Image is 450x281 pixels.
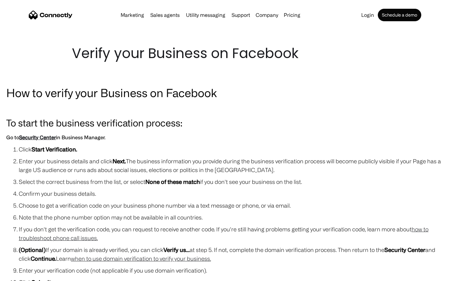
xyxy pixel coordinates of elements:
strong: Verify us... [163,247,190,253]
a: Login [359,12,377,17]
ul: Language list [12,270,37,279]
li: Choose to get a verification code on your business phone number via a text message or phone, or v... [19,201,444,210]
a: Security Center [19,135,56,140]
strong: Security Center [384,247,425,253]
li: Enter your business details and click The business information you provide during the business ve... [19,157,444,174]
li: Note that the phone number option may not be available in all countries. [19,213,444,222]
div: Company [256,11,278,19]
a: Utility messaging [183,12,228,17]
li: Select the correct business from the list, or select if you don't see your business on the list. [19,177,444,186]
a: Sales agents [148,12,182,17]
strong: (Optional) [19,247,46,253]
h6: Go to in Business Manager. [6,133,444,142]
li: If you don't get the verification code, you can request to receive another code. If you're still ... [19,225,444,242]
li: Enter your verification code (not applicable if you use domain verification). [19,266,444,275]
aside: Language selected: English [6,270,37,279]
h1: Verify your Business on Facebook [72,44,378,63]
a: when to use domain verification to verify your business. [71,255,211,262]
a: Schedule a demo [378,9,421,21]
a: Support [229,12,252,17]
a: Pricing [281,12,303,17]
li: If your domain is already verified, you can click at step 5. If not, complete the domain verifica... [19,245,444,263]
li: Confirm your business details. [19,189,444,198]
strong: Next. [112,158,126,164]
strong: Start Verification. [32,146,77,152]
li: Click [19,145,444,154]
h2: How to verify your Business on Facebook [6,85,444,101]
strong: Continue. [31,255,56,262]
h3: To start the business verification process: [6,116,444,130]
p: ‍ [6,104,444,112]
strong: None of these match [145,179,200,185]
a: Marketing [118,12,147,17]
